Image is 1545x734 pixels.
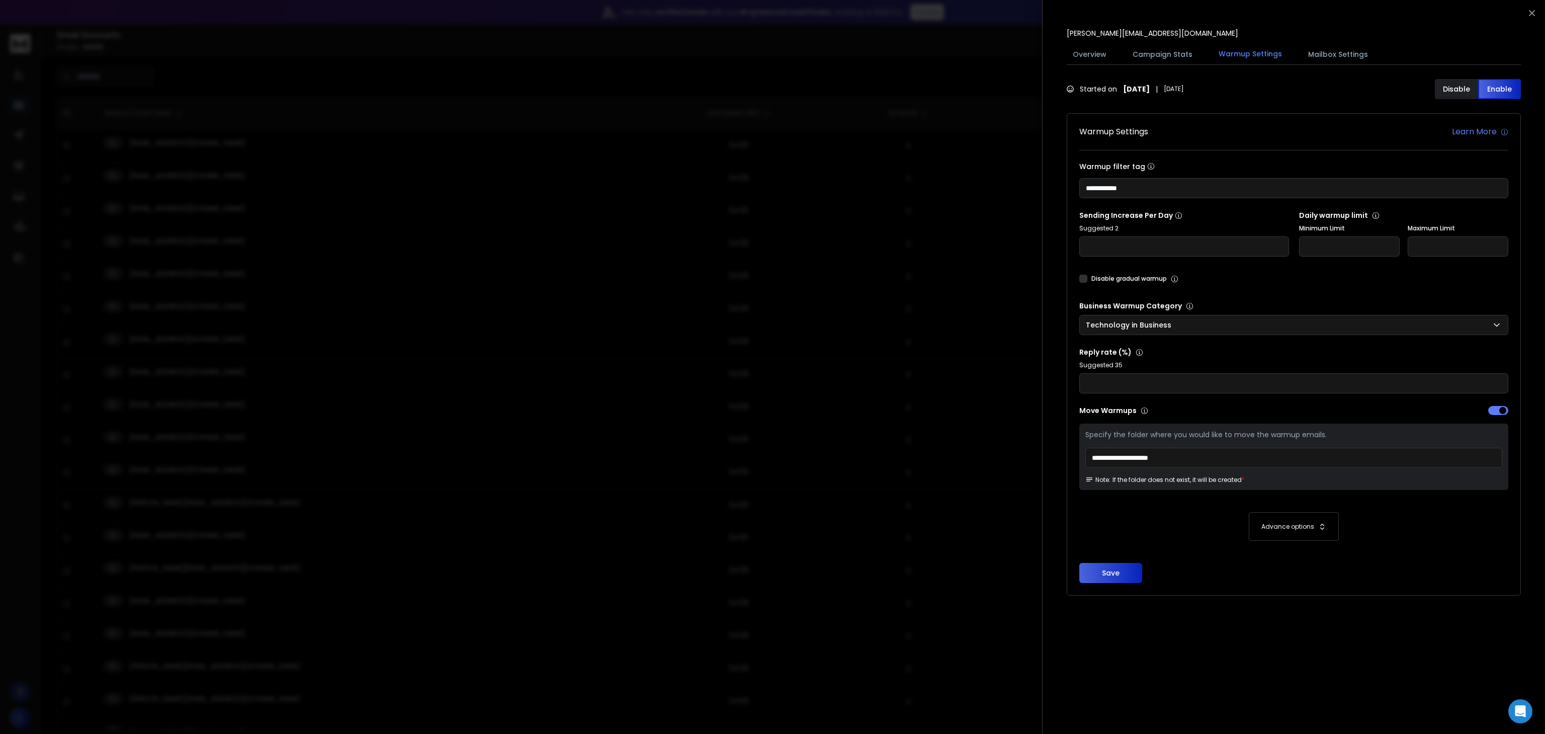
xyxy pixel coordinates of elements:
p: Daily warmup limit [1299,210,1509,220]
p: Move Warmups [1079,405,1291,416]
p: [PERSON_NAME][EMAIL_ADDRESS][DOMAIN_NAME] [1067,28,1238,38]
button: Warmup Settings [1213,43,1288,66]
label: Maximum Limit [1408,224,1508,232]
button: Campaign Stats [1127,43,1198,65]
label: Warmup filter tag [1079,162,1508,170]
div: Started on [1067,84,1184,94]
p: Reply rate (%) [1079,347,1508,357]
button: Mailbox Settings [1302,43,1374,65]
p: Specify the folder where you would like to move the warmup emails. [1085,430,1502,440]
label: Minimum Limit [1299,224,1400,232]
label: Disable gradual warmup [1091,275,1167,283]
button: Enable [1478,79,1521,99]
p: Suggested 2 [1079,224,1289,232]
button: Overview [1067,43,1112,65]
button: Save [1079,563,1142,583]
button: DisableEnable [1435,79,1521,99]
button: Disable [1435,79,1478,99]
p: Advance options [1261,523,1314,531]
div: Open Intercom Messenger [1508,699,1532,723]
p: Sending Increase Per Day [1079,210,1289,220]
h1: Warmup Settings [1079,126,1148,138]
p: Suggested 35 [1079,361,1508,369]
p: Technology in Business [1086,320,1175,330]
span: Note: [1085,476,1110,484]
span: [DATE] [1164,85,1184,93]
p: If the folder does not exist, it will be created [1112,476,1242,484]
a: Learn More [1452,126,1508,138]
button: Advance options [1089,512,1498,541]
p: Business Warmup Category [1079,301,1508,311]
span: | [1156,84,1158,94]
strong: [DATE] [1123,84,1150,94]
